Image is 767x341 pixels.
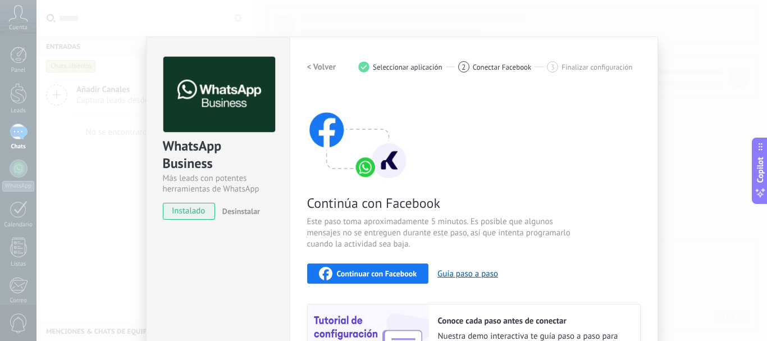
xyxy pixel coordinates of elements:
button: Continuar con Facebook [307,263,429,284]
img: logo_main.png [163,57,275,133]
span: 2 [462,62,465,72]
button: < Volver [307,57,336,77]
span: Seleccionar aplicación [373,63,442,71]
span: Desinstalar [222,206,260,216]
span: Continuar con Facebook [337,270,417,278]
h2: Conoce cada paso antes de conectar [438,316,629,326]
button: Guía paso a paso [437,269,498,279]
div: Más leads con potentes herramientas de WhatsApp [163,173,273,194]
h2: < Volver [307,62,336,72]
button: Desinstalar [218,203,260,220]
span: instalado [163,203,214,220]
div: WhatsApp Business [163,137,273,173]
span: Este paso toma aproximadamente 5 minutos. Es posible que algunos mensajes no se entreguen durante... [307,216,574,250]
span: 3 [551,62,555,72]
span: Continúa con Facebook [307,194,574,212]
span: Conectar Facebook [473,63,532,71]
img: connect with facebook [307,90,408,180]
span: Finalizar configuración [561,63,632,71]
span: Copilot [755,157,766,183]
